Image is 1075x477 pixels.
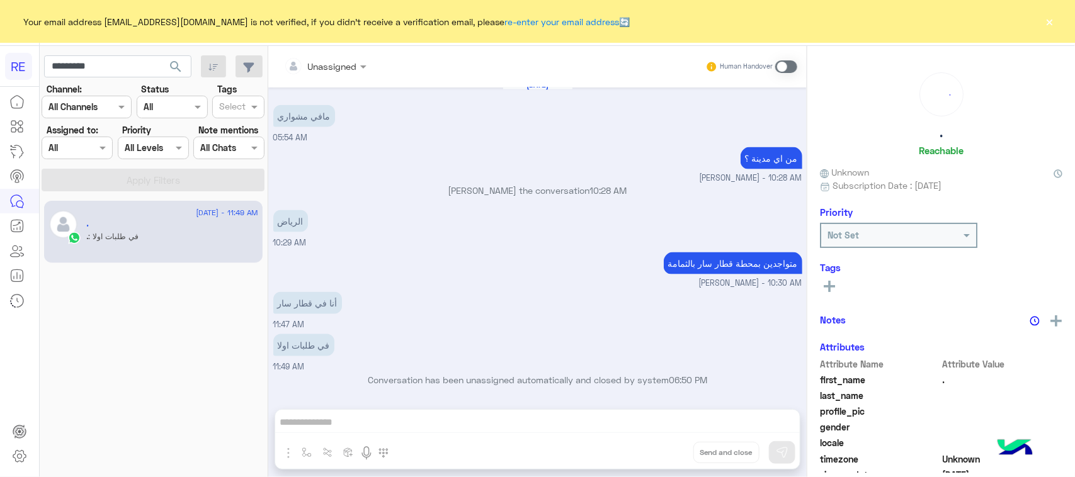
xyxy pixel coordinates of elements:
[273,320,305,329] span: 11:47 AM
[919,145,964,156] h6: Reachable
[273,133,308,142] span: 05:54 AM
[943,452,1063,466] span: Unknown
[943,357,1063,371] span: Attribute Value
[49,210,77,239] img: defaultAdmin.png
[820,262,1062,273] h6: Tags
[68,232,81,244] img: WhatsApp
[720,62,773,72] small: Human Handover
[273,184,802,197] p: [PERSON_NAME] the conversation
[196,207,258,218] span: [DATE] - 11:49 AM
[820,357,940,371] span: Attribute Name
[273,373,802,386] p: Conversation has been unassigned automatically and closed by system
[1030,316,1040,326] img: notes
[820,405,940,418] span: profile_pic
[273,292,342,314] p: 13/9/2025, 11:47 AM
[198,123,258,137] label: Note mentions
[24,15,630,28] span: Your email address [EMAIL_ADDRESS][DOMAIN_NAME] is not verified, if you didn't receive a verifica...
[943,373,1063,386] span: .
[993,427,1037,471] img: hulul-logo.png
[161,55,191,82] button: search
[943,436,1063,449] span: null
[273,334,334,356] p: 13/9/2025, 11:49 AM
[273,238,307,247] span: 10:29 AM
[820,166,869,179] span: Unknown
[833,179,941,192] span: Subscription Date : [DATE]
[741,147,802,169] p: 13/9/2025, 10:28 AM
[820,206,853,218] h6: Priority
[820,420,940,434] span: gender
[273,210,308,232] p: 13/9/2025, 10:29 AM
[217,99,246,116] div: Select
[47,82,82,96] label: Channel:
[122,123,151,137] label: Priority
[273,105,335,127] p: 13/9/2025, 5:54 AM
[820,341,865,352] h6: Attributes
[820,436,940,449] span: locale
[700,172,802,184] span: [PERSON_NAME] - 10:28 AM
[168,59,183,74] span: search
[273,362,305,371] span: 11:49 AM
[590,185,627,196] span: 10:28 AM
[1050,315,1062,327] img: add
[820,389,940,402] span: last_name
[820,452,940,466] span: timezone
[47,123,98,137] label: Assigned to:
[669,374,707,385] span: 06:50 PM
[923,76,960,113] div: loading...
[87,232,89,241] span: .
[89,232,139,241] span: في طلبات اولا
[820,373,940,386] span: first_name
[940,126,943,140] h5: .
[664,252,802,274] p: 13/9/2025, 10:30 AM
[505,16,620,27] a: re-enter your email address
[820,314,846,325] h6: Notes
[5,53,32,80] div: RE
[943,420,1063,434] span: null
[141,82,169,96] label: Status
[87,218,89,229] h5: .
[217,82,237,96] label: Tags
[699,278,802,289] span: [PERSON_NAME] - 10:30 AM
[693,442,759,463] button: Send and close
[1044,15,1056,28] button: ×
[42,169,264,191] button: Apply Filters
